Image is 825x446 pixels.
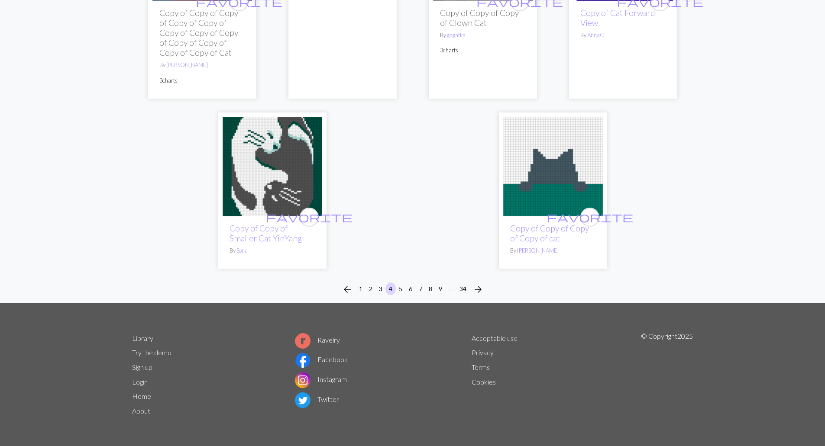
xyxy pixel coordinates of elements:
[580,208,599,227] button: favourite
[295,395,339,403] a: Twitter
[447,32,466,39] a: gagatka
[425,282,436,295] button: 8
[339,282,487,296] nav: Page navigation
[295,336,340,344] a: Ravelry
[469,282,487,296] button: Next
[366,282,376,295] button: 2
[356,282,366,295] button: 1
[440,8,526,28] h2: Copy of Copy of Copy of Clown Cat
[503,161,603,170] a: cat
[415,282,426,295] button: 7
[342,283,353,295] span: arrow_back
[266,210,353,224] span: favorite
[295,353,311,368] img: Facebook logo
[159,8,245,58] h2: Copy of Copy of Copy of Copy of Copy of Copy of Copy of Copy of Copy of Copy of Copy of Copy of Cat
[547,209,633,226] i: favourite
[295,392,311,408] img: Twitter logo
[132,363,152,371] a: Sign up
[375,282,386,295] button: 3
[266,209,353,226] i: favourite
[580,8,655,28] a: Copy of Cat Forward View
[440,46,526,55] p: 3 charts
[580,31,666,39] p: By
[223,117,322,216] img: Copy of Smaller Cat YinYang
[295,333,311,349] img: Ravelry logo
[339,282,356,296] button: Previous
[472,363,490,371] a: Terms
[405,282,416,295] button: 6
[132,378,148,386] a: Login
[547,210,633,224] span: favorite
[641,331,693,418] p: © Copyright 2025
[517,247,559,254] a: [PERSON_NAME]
[236,247,248,254] a: Sona
[295,375,347,383] a: Instagram
[587,32,604,39] a: AnnaC
[472,378,496,386] a: Cookies
[473,284,483,295] i: Next
[159,77,245,85] p: 3 charts
[132,407,150,415] a: About
[510,247,596,255] p: By
[159,61,245,69] p: By
[435,282,446,295] button: 9
[230,247,315,255] p: By
[300,208,319,227] button: favourite
[510,223,589,243] a: Copy of Copy of Copy of Copy of cat
[472,348,494,356] a: Privacy
[440,31,526,39] p: By
[503,117,603,216] img: cat
[295,355,348,363] a: Facebook
[132,392,151,400] a: Home
[456,282,470,295] button: 34
[132,348,171,356] a: Try the demo
[395,282,406,295] button: 5
[166,61,208,68] a: [PERSON_NAME]
[472,334,518,342] a: Acceptable use
[132,334,153,342] a: Library
[295,372,311,388] img: Instagram logo
[385,282,396,295] button: 4
[342,284,353,295] i: Previous
[230,223,302,243] a: Copy of Copy of Smaller Cat YinYang
[473,283,483,295] span: arrow_forward
[223,161,322,170] a: Copy of Smaller Cat YinYang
